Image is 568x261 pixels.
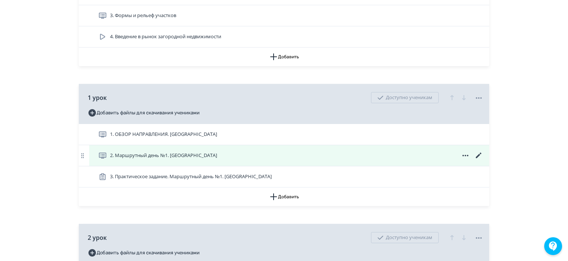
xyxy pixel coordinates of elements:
div: 3. Формы и рельеф участков [79,5,489,26]
button: Добавить файлы для скачивания учениками [88,247,200,259]
div: Доступно ученикам [371,232,439,243]
span: 1 урок [88,93,107,102]
span: 4. Введение в рынок загородной недвижимости [110,33,221,40]
span: 1. ОБЗОР НАПРАВЛЕНИЯ. НОВОРИЖСКОЕ ШОССЕ [110,131,217,138]
button: Добавить [79,187,489,206]
div: 4. Введение в рынок загородной недвижимости [79,26,489,48]
div: 1. ОБЗОР НАПРАВЛЕНИЯ. [GEOGRAPHIC_DATA] [79,124,489,145]
div: 2. Маршрутный день №1. [GEOGRAPHIC_DATA] [79,145,489,166]
button: Добавить файлы для скачивания учениками [88,107,200,119]
span: 3. Формы и рельеф участков [110,12,176,19]
div: Доступно ученикам [371,92,439,103]
button: Добавить [79,48,489,66]
span: 3. Практическое задание. Маршрутный день №1. Новорижское шоссе [110,173,272,180]
span: 2 урок [88,233,107,242]
div: 3. Практическое задание. Маршрутный день №1. [GEOGRAPHIC_DATA] [79,166,489,187]
span: 2. Маршрутный день №1. Новорижское шоссе [110,152,217,159]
